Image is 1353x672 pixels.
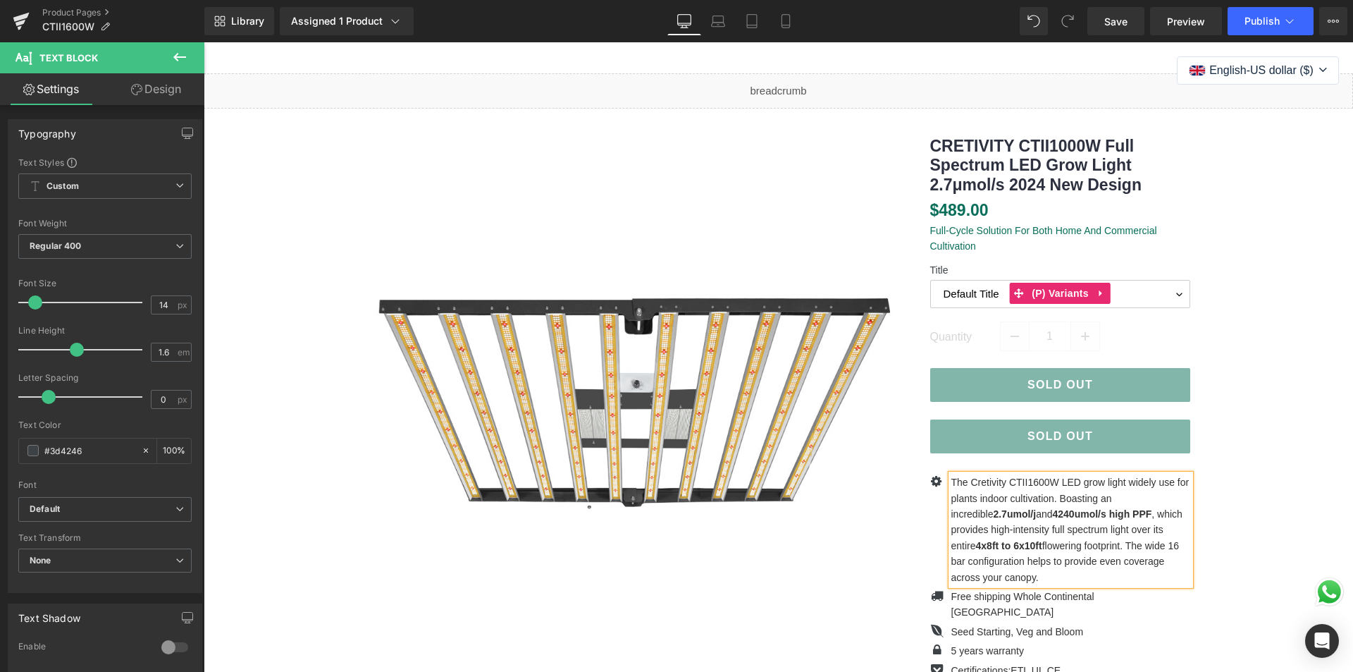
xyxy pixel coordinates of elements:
label: Quantity [727,288,797,301]
div: Text Color [18,420,192,430]
strong: 2.7umol/j [789,466,832,477]
div: Assigned 1 Product [291,14,402,28]
button: Undo [1020,7,1048,35]
a: Expand / Collapse [889,240,907,262]
span: Preview [1167,14,1205,29]
img: English [985,23,1002,34]
button: Sold Out [727,326,987,360]
span: Save [1104,14,1127,29]
a: Design [105,73,207,105]
a: Desktop [667,7,701,35]
a: Laptop [701,7,735,35]
a: Tablet [735,7,769,35]
span: CTII1600W [42,21,94,32]
div: Text Styles [18,157,192,168]
span: Text Block [39,52,98,63]
a: Send a message via WhatsApp [1109,533,1142,566]
b: Custom [47,181,79,193]
span: em [178,348,190,357]
span: Library [231,15,264,28]
span: $489.00 [727,156,785,181]
div: Font Weight [18,219,192,228]
span: English [1006,20,1042,37]
strong: 4240umol/s high PPF [848,466,948,477]
span: - [1043,20,1046,37]
input: Color [44,443,135,458]
span: Publish [1244,16,1280,27]
div: Text Transform [18,533,192,543]
a: Preview [1150,7,1222,35]
span: px [178,300,190,310]
div: Font [18,480,192,490]
span: US dollar ($) [1046,20,1110,37]
a: New Library [204,7,274,35]
div: Line Height [18,326,192,336]
b: None [30,555,51,566]
b: Regular 400 [30,240,82,251]
i: Default [30,503,60,515]
a: CRETIVITY CTII1000W Full Spectrum LED Grow Light 2.7μmol/s 2024 New Design [727,94,987,153]
div: Font Size [18,279,192,288]
button: More [1319,7,1347,35]
button: Sold Out [727,377,987,411]
span: px [178,395,190,404]
div: Enable [18,641,147,656]
div: Letter Spacing [18,373,192,383]
span: Sold Out [824,388,889,400]
span: Sold Out [824,336,889,348]
a: Product Pages [42,7,204,18]
p: full-cycle solution for both home and commercial cultivation [727,181,987,212]
p: 5 years warranty [748,601,987,616]
p: Free shipping Whole Continental [GEOGRAPHIC_DATA] [748,546,987,578]
strong: 4x8ft to 6x10ft [772,498,839,509]
span: Seed Starting, Veg and Bloom [748,584,880,595]
button: Redo [1054,7,1082,35]
div: Open WhatsApp chat [1109,533,1142,566]
div: Text Shadow [18,604,80,624]
div: Typography [18,120,76,140]
label: Title [727,222,987,238]
span: (P) Variants [824,240,889,262]
a: Mobile [769,7,803,35]
div: Open Intercom Messenger [1305,624,1339,658]
p: Certifications:ETL,UL,CE [748,621,987,636]
div: % [157,439,191,463]
p: The Cretivity CTII1600W LED grow light widely use for plants indoor cultivation. Boasting an incr... [748,432,987,543]
button: Publish [1228,7,1314,35]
